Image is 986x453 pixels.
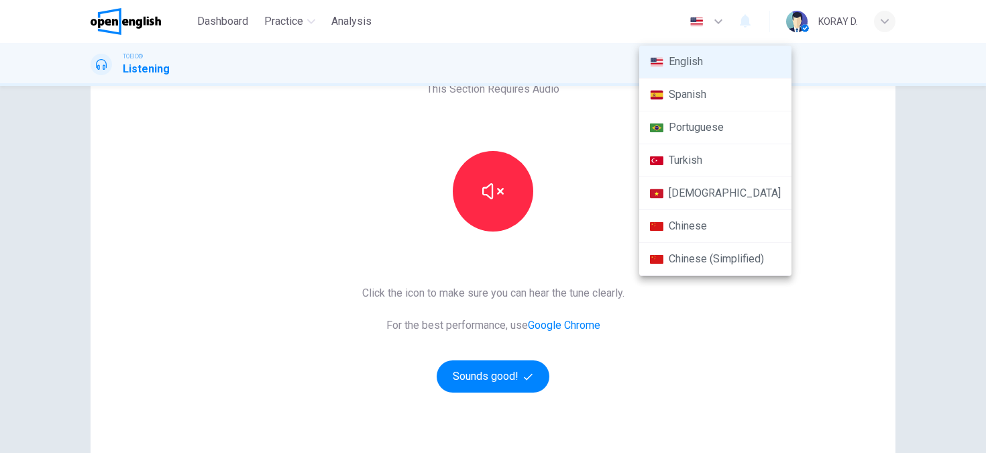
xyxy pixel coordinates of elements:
li: [DEMOGRAPHIC_DATA] [639,177,791,210]
li: Turkish [639,144,791,177]
li: Chinese (Simplified) [639,243,791,276]
img: tr [650,156,663,166]
img: pt [650,123,663,133]
li: Chinese [639,210,791,243]
img: zh [650,221,663,232]
img: es [650,90,663,100]
li: Spanish [639,79,791,111]
img: zh-CN [650,254,663,264]
img: vi [650,189,663,199]
img: en [650,57,663,67]
li: English [639,46,791,79]
li: Portuguese [639,111,791,144]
